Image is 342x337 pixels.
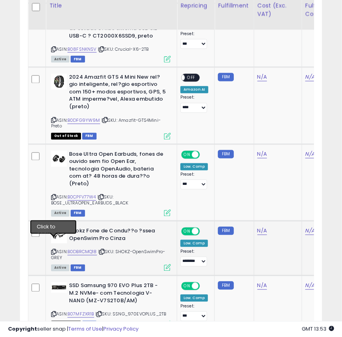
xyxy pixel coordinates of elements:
[69,151,166,190] b: Bose Ultra Open Earbuds, fones de ouvido sem fio Open Ear, tecnologia OpenAudio, bateria com at? ...
[305,73,315,81] a: N/A
[257,73,267,81] a: N/A
[51,210,69,217] span: All listings currently available for purchase on Amazon
[305,151,315,159] a: N/A
[51,74,171,139] div: ASIN:
[82,133,97,140] span: FBM
[67,117,100,124] a: B0DFG9YW9M
[218,150,233,159] small: FBM
[8,325,37,333] strong: Copyright
[180,304,208,322] div: Preset:
[305,227,315,235] a: N/A
[51,265,69,272] span: All listings currently available for purchase on Amazon
[69,74,166,113] b: 2024 Amazfit GTS 4 Mini New rel?gio inteligente, rel?gio esportivo com 150+ modos esportivos, GPS...
[103,325,138,333] a: Privacy Policy
[257,151,267,159] a: N/A
[180,31,208,49] div: Preset:
[218,73,233,81] small: FBM
[180,172,208,190] div: Preset:
[180,95,208,113] div: Preset:
[182,283,192,290] span: ON
[257,282,267,290] a: N/A
[257,227,267,235] a: N/A
[8,325,138,333] div: seller snap | |
[67,194,96,201] a: B0CPFV77W4
[199,151,212,158] span: OFF
[69,228,166,244] b: Shokz Fone de Condu??o ?ssea OpenSwim Pro Cinza
[218,2,250,10] div: Fulfillment
[71,265,85,272] span: FBM
[68,325,102,333] a: Terms of Use
[51,228,171,270] div: ASIN:
[51,151,67,167] img: 31cQ6zZRd4L._SL40_.jpg
[51,151,171,216] div: ASIN:
[182,151,192,158] span: ON
[180,295,208,302] div: Low. Comp
[71,210,85,217] span: FBM
[51,194,128,206] span: | SKU: BOSE_ULTRAOPEN_EARBUDS_BLACK
[51,10,171,62] div: ASIN:
[51,117,161,129] span: | SKU: Amazfit-GTS4Mini-Preto
[95,311,166,317] span: | SKU: SSNG_970EVOPLUS_2TB
[185,74,198,81] span: OFF
[302,325,334,333] span: 2025-09-18 13:53 GMT
[182,228,192,235] span: ON
[98,46,149,52] span: | SKU: Crucial-X6-2TB
[67,46,97,53] a: B08FSNKNSV
[218,281,233,290] small: FBM
[51,228,67,244] img: 319nEzB-rOL._SL40_.jpg
[51,282,67,293] img: 31k2rpXTyjL._SL40_.jpg
[257,2,299,19] div: Cost (Exc. VAT)
[180,86,208,93] div: Amazon AI
[180,240,208,247] div: Low. Comp
[305,282,315,290] a: N/A
[199,228,212,235] span: OFF
[69,282,166,307] b: SSD Samsung 970 EVO Plus 2TB - M.2 NVMe- com Tecnologia V-NAND (MZ-V7S2T0B/AM)
[71,56,85,63] span: FBM
[49,2,174,10] div: Title
[51,133,81,140] span: All listings that are currently out of stock and unavailable for purchase on Amazon
[180,163,208,170] div: Low. Comp
[199,283,212,290] span: OFF
[305,2,336,19] div: Fulfillment Cost
[180,249,208,267] div: Preset:
[51,56,69,63] span: All listings currently available for purchase on Amazon
[180,2,211,10] div: Repricing
[218,227,233,235] small: FBM
[51,249,165,261] span: | SKU: SHOKZ-OpenSwimPro-GREY
[51,74,67,90] img: 417sv-gVxQL._SL40_.jpg
[67,249,97,256] a: B0DBRCMQ18
[67,311,94,318] a: B07MFZXR1B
